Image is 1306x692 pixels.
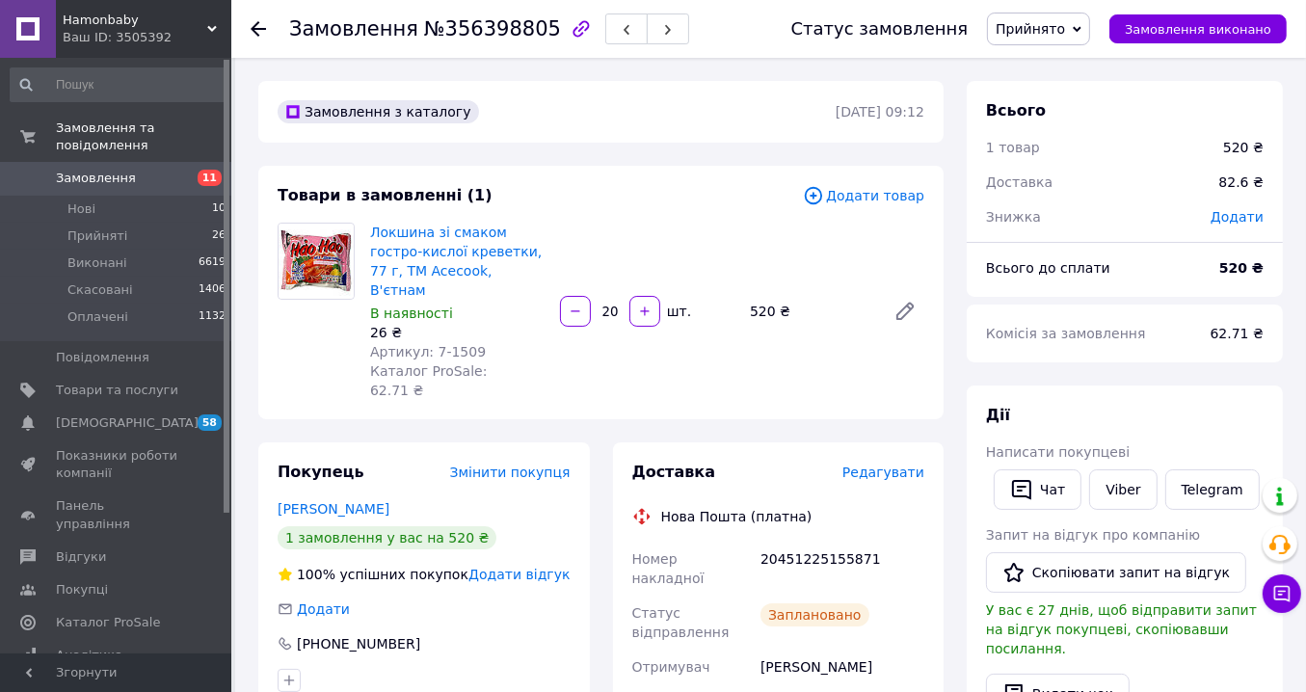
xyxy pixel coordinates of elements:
[297,567,335,582] span: 100%
[760,603,869,626] div: Заплановано
[56,614,160,631] span: Каталог ProSale
[278,565,468,584] div: успішних покупок
[198,414,222,431] span: 58
[278,100,479,123] div: Замовлення з каталогу
[56,581,108,599] span: Покупці
[56,170,136,187] span: Замовлення
[632,605,730,640] span: Статус відправлення
[986,101,1046,120] span: Всього
[199,281,226,299] span: 1406
[370,344,486,359] span: Артикул: 7-1509
[278,501,389,517] a: [PERSON_NAME]
[1165,469,1260,510] a: Telegram
[886,292,924,331] a: Редагувати
[1263,574,1301,613] button: Чат з покупцем
[212,200,226,218] span: 10
[757,542,928,596] div: 20451225155871
[67,200,95,218] span: Нові
[278,463,364,481] span: Покупець
[424,17,561,40] span: №356398805
[279,224,354,299] img: Локшина зі смаком гостро-кислої креветки, 77 г, ТМ Acecook, В'єтнам
[251,19,266,39] div: Повернутися назад
[632,463,716,481] span: Доставка
[297,601,350,617] span: Додати
[67,308,128,326] span: Оплачені
[986,602,1257,656] span: У вас є 27 днів, щоб відправити запит на відгук покупцеві, скопіювавши посилання.
[662,302,693,321] div: шт.
[295,634,422,653] div: [PHONE_NUMBER]
[278,526,496,549] div: 1 замовлення у вас на 520 ₴
[986,174,1053,190] span: Доставка
[791,19,969,39] div: Статус замовлення
[986,260,1110,276] span: Всього до сплати
[56,647,122,664] span: Аналітика
[56,447,178,482] span: Показники роботи компанії
[1211,326,1264,341] span: 62.71 ₴
[986,527,1200,543] span: Запит на відгук про компанію
[370,225,542,298] a: Локшина зі смаком гостро-кислої креветки, 77 г, ТМ Acecook, В'єтнам
[63,12,207,29] span: Hamonbaby
[757,650,928,684] div: [PERSON_NAME]
[986,140,1040,155] span: 1 товар
[1089,469,1157,510] a: Viber
[803,185,924,206] span: Додати товар
[1125,22,1271,37] span: Замовлення виконано
[67,254,127,272] span: Виконані
[1223,138,1264,157] div: 520 ₴
[67,281,133,299] span: Скасовані
[1219,260,1264,276] b: 520 ₴
[986,552,1246,593] button: Скопіювати запит на відгук
[289,17,418,40] span: Замовлення
[842,465,924,480] span: Редагувати
[836,104,924,120] time: [DATE] 09:12
[1208,161,1275,203] div: 82.6 ₴
[370,323,545,342] div: 26 ₴
[56,382,178,399] span: Товари та послуги
[450,465,571,480] span: Змінити покупця
[468,567,570,582] span: Додати відгук
[56,349,149,366] span: Повідомлення
[370,306,453,321] span: В наявності
[986,209,1041,225] span: Знижка
[370,363,487,398] span: Каталог ProSale: 62.71 ₴
[67,227,127,245] span: Прийняті
[986,326,1146,341] span: Комісія за замовлення
[1211,209,1264,225] span: Додати
[63,29,231,46] div: Ваш ID: 3505392
[986,406,1010,424] span: Дії
[56,120,231,154] span: Замовлення та повідомлення
[996,21,1065,37] span: Прийнято
[56,548,106,566] span: Відгуки
[212,227,226,245] span: 26
[742,298,878,325] div: 520 ₴
[994,469,1081,510] button: Чат
[56,497,178,532] span: Панель управління
[199,254,226,272] span: 6619
[632,551,705,586] span: Номер накладної
[10,67,227,102] input: Пошук
[656,507,817,526] div: Нова Пошта (платна)
[199,308,226,326] span: 1132
[56,414,199,432] span: [DEMOGRAPHIC_DATA]
[1109,14,1287,43] button: Замовлення виконано
[278,186,493,204] span: Товари в замовленні (1)
[198,170,222,186] span: 11
[632,659,710,675] span: Отримувач
[986,444,1130,460] span: Написати покупцеві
